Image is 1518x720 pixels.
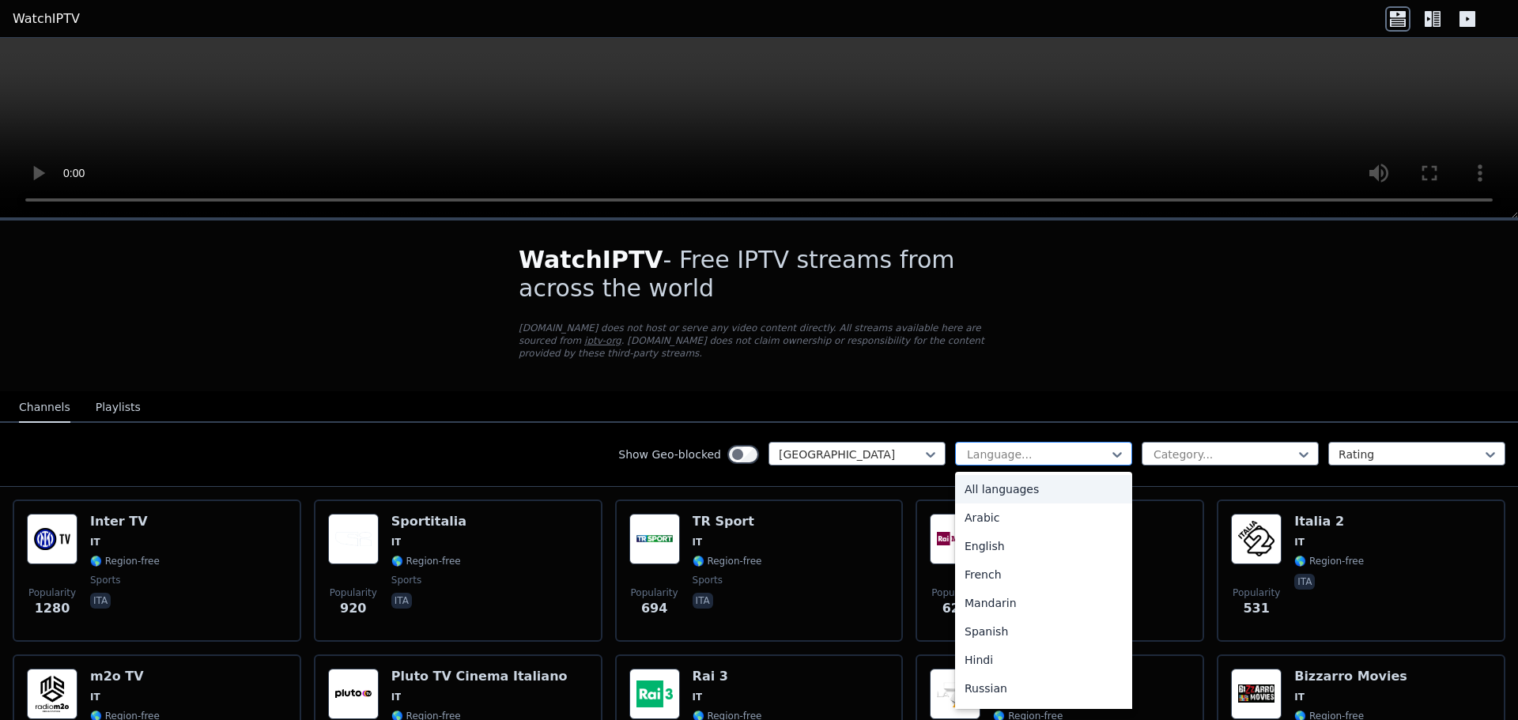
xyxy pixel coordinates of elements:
[955,589,1132,617] div: Mandarin
[90,691,100,703] span: IT
[90,514,160,530] h6: Inter TV
[519,246,999,303] h1: - Free IPTV streams from across the world
[631,586,678,599] span: Popularity
[1294,574,1315,590] p: ita
[391,593,412,609] p: ita
[340,599,366,618] span: 920
[1294,669,1407,684] h6: Bizzarro Movies
[90,593,111,609] p: ita
[942,599,969,618] span: 627
[584,335,621,346] a: iptv-org
[955,532,1132,560] div: English
[391,536,402,548] span: IT
[391,691,402,703] span: IT
[328,514,379,564] img: Sportitalia
[955,560,1132,589] div: French
[693,555,762,567] span: 🌎 Region-free
[19,393,70,423] button: Channels
[1233,586,1280,599] span: Popularity
[955,646,1132,674] div: Hindi
[1294,536,1305,548] span: IT
[391,574,421,586] span: sports
[13,9,80,28] a: WatchIPTV
[519,322,999,360] p: [DOMAIN_NAME] does not host or serve any video content directly. All streams available here are s...
[955,503,1132,532] div: Arabic
[35,599,70,618] span: 1280
[641,599,667,618] span: 694
[955,617,1132,646] div: Spanish
[618,447,721,462] label: Show Geo-blocked
[90,669,160,684] h6: m2o TV
[328,669,379,719] img: Pluto TV Cinema Italiano
[1294,555,1364,567] span: 🌎 Region-free
[519,246,663,273] span: WatchIPTV
[391,669,568,684] h6: Pluto TV Cinema Italiano
[629,669,680,719] img: Rai 3
[693,691,703,703] span: IT
[1231,514,1282,564] img: Italia 2
[955,475,1132,503] div: All languages
[330,586,377,599] span: Popularity
[1243,599,1269,618] span: 531
[955,674,1132,703] div: Russian
[693,593,713,609] p: ita
[1294,691,1305,703] span: IT
[693,574,723,586] span: sports
[27,669,77,719] img: m2o TV
[28,586,76,599] span: Popularity
[629,514,680,564] img: TR Sport
[90,536,100,548] span: IT
[90,574,120,586] span: sports
[90,555,160,567] span: 🌎 Region-free
[693,514,762,530] h6: TR Sport
[27,514,77,564] img: Inter TV
[931,586,979,599] span: Popularity
[693,536,703,548] span: IT
[391,555,461,567] span: 🌎 Region-free
[1231,669,1282,719] img: Bizzarro Movies
[930,514,980,564] img: Rai Movie
[1294,514,1364,530] h6: Italia 2
[930,669,980,719] img: LA7
[391,514,466,530] h6: Sportitalia
[693,669,762,684] h6: Rai 3
[96,393,141,423] button: Playlists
